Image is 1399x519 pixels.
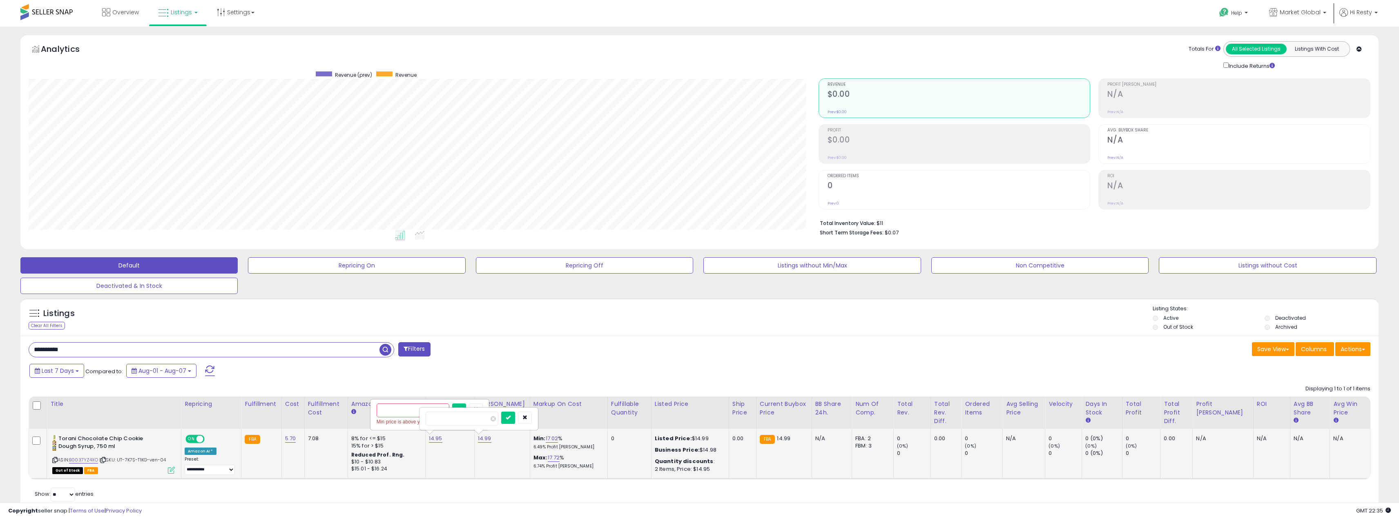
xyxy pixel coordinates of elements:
[1335,342,1370,356] button: Actions
[29,322,65,330] div: Clear All Filters
[897,435,930,442] div: 0
[248,257,465,274] button: Repricing On
[351,466,419,472] div: $15.01 - $16.24
[703,257,921,274] button: Listings without Min/Max
[1085,450,1122,457] div: 0 (0%)
[8,507,38,515] strong: Copyright
[42,367,74,375] span: Last 7 Days
[1107,128,1370,133] span: Avg. Buybox Share
[546,434,558,443] a: 17.02
[126,364,196,378] button: Aug-01 - Aug-07
[655,400,725,408] div: Listed Price
[655,446,723,454] div: $14.98
[351,408,356,416] small: Amazon Fees.
[655,435,723,442] div: $14.99
[655,434,692,442] b: Listed Price:
[655,457,714,465] b: Quantity discounts
[1219,7,1229,18] i: Get Help
[855,442,887,450] div: FBM: 3
[335,71,372,78] span: Revenue (prev)
[820,229,884,236] b: Short Term Storage Fees:
[965,435,1002,442] div: 0
[185,457,235,475] div: Preset:
[1153,305,1379,313] p: Listing States:
[828,155,847,160] small: Prev: $0.00
[777,434,790,442] span: 14.99
[106,507,142,515] a: Privacy Policy
[815,400,849,417] div: BB Share 24h.
[533,400,604,408] div: Markup on Cost
[1252,342,1294,356] button: Save View
[245,435,260,444] small: FBA
[611,435,645,442] div: 0
[828,201,839,206] small: Prev: 0
[69,457,98,463] a: B0037YZ4XO
[828,128,1090,133] span: Profit
[533,444,601,450] p: 6.49% Profit [PERSON_NAME]
[965,450,1002,457] div: 0
[52,435,56,451] img: 41KYTNzSMVL._SL40_.jpg
[1006,400,1042,417] div: Avg Selling Price
[377,418,483,426] div: Min price is above your Max price
[530,396,607,429] th: The percentage added to the cost of goods (COGS) that forms the calculator for Min & Max prices.
[20,257,238,274] button: Default
[351,400,422,408] div: Amazon Fees
[1196,435,1247,442] div: N/A
[1107,135,1370,146] h2: N/A
[1164,435,1186,442] div: 0.00
[1296,342,1334,356] button: Columns
[52,467,83,474] span: All listings that are currently out of stock and unavailable for purchase on Amazon
[185,400,238,408] div: Repricing
[931,257,1149,274] button: Non Competitive
[1275,314,1306,321] label: Deactivated
[478,434,491,443] a: 14.99
[760,435,775,444] small: FBA
[1196,400,1250,417] div: Profit [PERSON_NAME]
[43,308,75,319] h5: Listings
[1107,82,1370,87] span: Profit [PERSON_NAME]
[533,454,601,469] div: %
[1217,61,1285,70] div: Include Returns
[285,434,296,443] a: 5.70
[1126,443,1137,449] small: (0%)
[855,400,890,417] div: Num of Comp.
[1301,345,1327,353] span: Columns
[308,435,341,442] div: 7.08
[41,43,96,57] h5: Analytics
[185,448,216,455] div: Amazon AI *
[429,434,442,443] a: 14.95
[1085,400,1118,417] div: Days In Stock
[533,435,601,450] div: %
[820,220,875,227] b: Total Inventory Value:
[1126,400,1157,417] div: Total Profit
[1356,507,1391,515] span: 2025-08-15 22:35 GMT
[308,400,344,417] div: Fulfillment Cost
[820,218,1364,227] li: $11
[828,109,847,114] small: Prev: $0.00
[732,400,753,417] div: Ship Price
[655,466,723,473] div: 2 Items, Price: $14.95
[1275,323,1297,330] label: Archived
[548,454,560,462] a: 17.72
[1339,8,1378,27] a: Hi Resty
[351,442,419,450] div: 15% for > $15
[1305,385,1370,393] div: Displaying 1 to 1 of 1 items
[1164,400,1189,425] div: Total Profit Diff.
[934,400,958,425] div: Total Rev. Diff.
[1107,89,1370,100] h2: N/A
[1107,181,1370,192] h2: N/A
[52,435,175,473] div: ASIN:
[897,450,930,457] div: 0
[1286,44,1347,54] button: Listings With Cost
[1085,443,1097,449] small: (0%)
[1189,45,1220,53] div: Totals For
[1294,400,1326,417] div: Avg BB Share
[138,367,186,375] span: Aug-01 - Aug-07
[85,368,123,375] span: Compared to:
[815,435,846,442] div: N/A
[203,436,216,443] span: OFF
[1107,201,1123,206] small: Prev: N/A
[828,89,1090,100] h2: $0.00
[828,174,1090,178] span: Ordered Items
[1126,450,1160,457] div: 0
